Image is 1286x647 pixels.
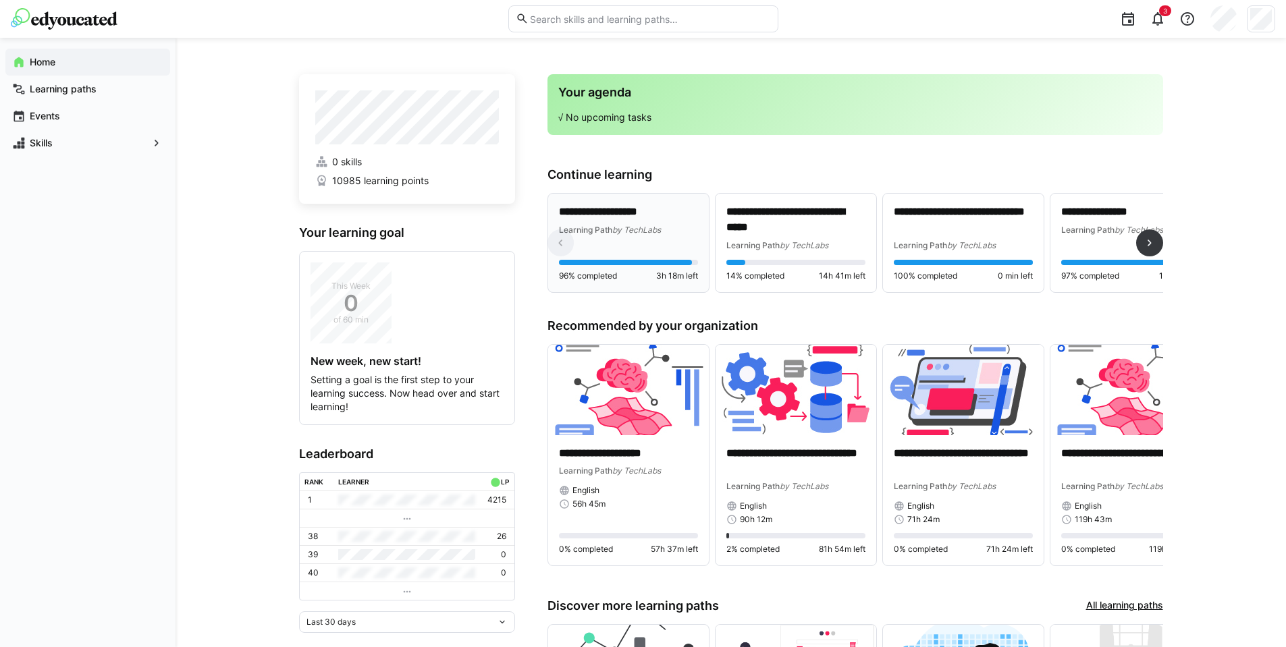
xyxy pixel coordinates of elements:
p: 4215 [487,495,506,505]
span: English [1075,501,1102,511]
span: Learning Path [894,481,947,491]
div: LP [501,478,509,486]
span: 2% completed [726,544,780,555]
p: 39 [308,549,318,560]
span: Learning Path [894,240,947,250]
h3: Continue learning [547,167,1163,182]
span: by TechLabs [612,466,661,476]
span: by TechLabs [780,481,828,491]
h3: Discover more learning paths [547,598,719,613]
h4: New week, new start! [311,354,504,368]
span: Learning Path [726,481,780,491]
span: 96% completed [559,271,617,281]
span: by TechLabs [780,240,828,250]
span: 100% completed [894,271,957,281]
span: 0% completed [1061,544,1115,555]
p: 0 [501,549,506,560]
span: 0% completed [559,544,613,555]
span: Learning Path [726,240,780,250]
p: √ No upcoming tasks [558,111,1152,124]
span: 119h 43m [1075,514,1112,525]
span: 0% completed [894,544,948,555]
span: 0 min left [998,271,1033,281]
img: image [548,345,709,435]
span: Learning Path [1061,225,1115,235]
span: by TechLabs [612,225,661,235]
img: image [1050,345,1211,435]
a: All learning paths [1086,598,1163,613]
span: 1h 56m left [1159,271,1200,281]
span: 90h 12m [740,514,772,525]
span: 14% completed [726,271,784,281]
span: 14h 41m left [819,271,865,281]
img: image [883,345,1044,435]
p: 40 [308,567,319,578]
span: 3h 18m left [656,271,698,281]
h3: Recommended by your organization [547,318,1163,333]
a: 0 skills [315,155,499,169]
span: Learning Path [559,225,612,235]
p: 38 [308,531,318,542]
p: Setting a goal is the first step to your learning success. Now head over and start learning! [311,373,504,414]
span: 71h 24m left [986,544,1033,555]
span: 3 [1163,7,1167,15]
span: Learning Path [559,466,612,476]
span: 71h 24m [907,514,940,525]
input: Search skills and learning paths… [529,13,770,25]
div: Learner [338,478,369,486]
span: 56h 45m [572,499,606,509]
img: image [716,345,876,435]
span: by TechLabs [947,481,996,491]
span: 81h 54m left [819,544,865,555]
span: 0 skills [332,155,362,169]
span: Learning Path [1061,481,1115,491]
span: 119h 43m left [1149,544,1200,555]
div: Rank [304,478,323,486]
span: English [740,501,767,511]
span: English [572,485,599,496]
span: Last 30 days [306,617,356,627]
span: 57h 37m left [651,544,698,555]
span: by TechLabs [947,240,996,250]
h3: Leaderboard [299,447,515,461]
span: 10985 learning points [332,174,429,188]
h3: Your agenda [558,85,1152,100]
span: by TechLabs [1115,225,1163,235]
p: 1 [308,495,312,505]
span: 97% completed [1061,271,1119,281]
p: 26 [497,531,506,542]
span: by TechLabs [1115,481,1163,491]
p: 0 [501,567,506,578]
h3: Your learning goal [299,225,515,240]
span: English [907,501,934,511]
